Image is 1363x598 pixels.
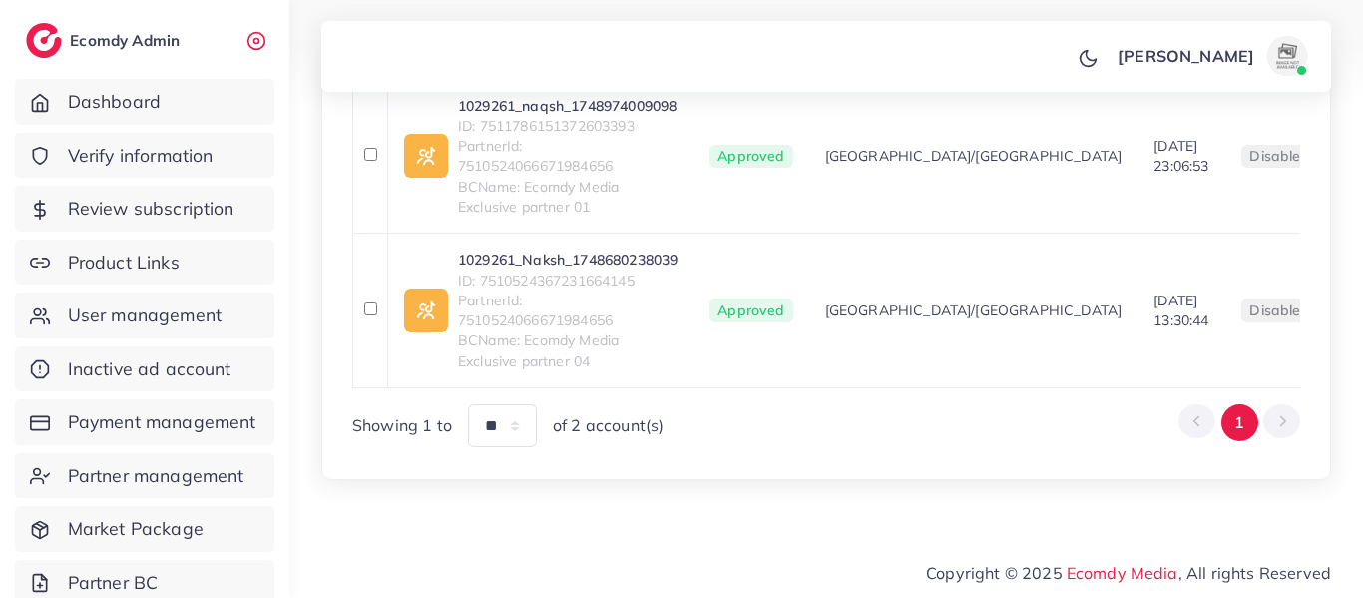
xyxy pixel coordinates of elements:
[26,23,62,58] img: logo
[1249,147,1300,165] span: disable
[1118,44,1254,68] p: [PERSON_NAME]
[1153,292,1208,329] span: [DATE] 13:30:44
[825,300,1123,320] span: [GEOGRAPHIC_DATA]/[GEOGRAPHIC_DATA]
[68,89,161,115] span: Dashboard
[553,414,664,437] span: of 2 account(s)
[1221,404,1258,441] button: Go to page 1
[458,330,678,371] span: BCName: Ecomdy Media Exclusive partner 04
[68,356,231,382] span: Inactive ad account
[68,196,234,222] span: Review subscription
[15,79,274,125] a: Dashboard
[15,399,274,445] a: Payment management
[15,240,274,286] a: Product Links
[1249,301,1300,319] span: disable
[15,506,274,552] a: Market Package
[404,134,448,178] img: ic-ad-info.7fc67b75.svg
[1153,137,1208,175] span: [DATE] 23:06:53
[926,561,1331,585] span: Copyright © 2025
[1107,36,1315,76] a: [PERSON_NAME]avatar
[458,271,678,291] span: ID: 7510524367231664145
[352,414,452,437] span: Showing 1 to
[1067,563,1178,583] a: Ecomdy Media
[404,289,448,332] img: ic-ad-info.7fc67b75.svg
[68,463,244,489] span: Partner management
[709,299,792,322] span: Approved
[458,136,678,177] span: PartnerId: 7510524066671984656
[68,302,222,328] span: User management
[26,23,185,58] a: logoEcomdy Admin
[15,453,274,499] a: Partner management
[68,570,159,596] span: Partner BC
[68,143,214,169] span: Verify information
[458,96,678,116] a: 1029261_naqsh_1748974009098
[15,186,274,232] a: Review subscription
[1267,36,1307,76] img: avatar
[15,293,274,338] a: User management
[458,291,678,331] span: PartnerId: 7510524066671984656
[68,250,180,276] span: Product Links
[15,346,274,392] a: Inactive ad account
[70,31,185,50] h2: Ecomdy Admin
[458,116,678,136] span: ID: 7511786151372603393
[458,177,678,218] span: BCName: Ecomdy Media Exclusive partner 01
[15,133,274,179] a: Verify information
[709,145,792,169] span: Approved
[68,516,204,542] span: Market Package
[825,146,1123,166] span: [GEOGRAPHIC_DATA]/[GEOGRAPHIC_DATA]
[68,409,256,435] span: Payment management
[458,250,678,270] a: 1029261_Naksh_1748680238039
[1178,561,1331,585] span: , All rights Reserved
[1178,404,1300,441] ul: Pagination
